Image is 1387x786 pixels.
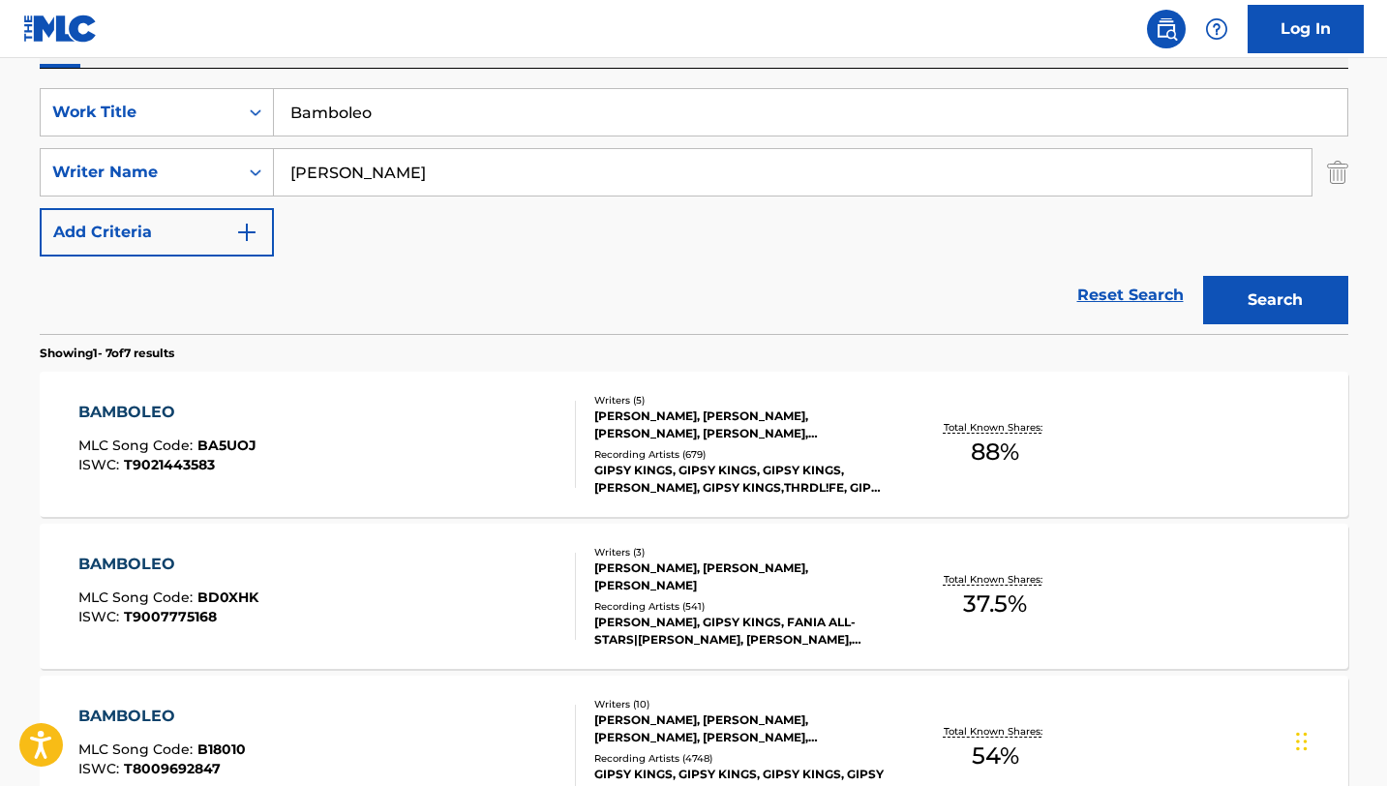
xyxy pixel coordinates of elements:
img: Delete Criterion [1327,148,1348,196]
div: Writers ( 3 ) [594,545,887,559]
span: 88 % [971,435,1019,469]
div: Help [1197,10,1236,48]
div: Drag [1296,712,1308,771]
iframe: Chat Widget [1290,693,1387,786]
div: [PERSON_NAME], [PERSON_NAME], [PERSON_NAME] [594,559,887,594]
form: Search Form [40,88,1348,334]
div: Recording Artists ( 679 ) [594,447,887,462]
span: B18010 [197,741,246,758]
button: Add Criteria [40,208,274,257]
span: ISWC : [78,456,124,473]
div: GIPSY KINGS, GIPSY KINGS, GIPSY KINGS,[PERSON_NAME], GIPSY KINGS,THRDL!FE, GIPSY KINGS,[PERSON_NAME] [594,462,887,497]
div: [PERSON_NAME], [PERSON_NAME], [PERSON_NAME], [PERSON_NAME], [PERSON_NAME] [594,408,887,442]
div: Recording Artists ( 541 ) [594,599,887,614]
img: search [1155,17,1178,41]
img: help [1205,17,1228,41]
button: Search [1203,276,1348,324]
p: Showing 1 - 7 of 7 results [40,345,174,362]
div: BAMBOLEO [78,553,258,576]
span: 54 % [972,739,1019,773]
a: BAMBOLEOMLC Song Code:BD0XHKISWC:T9007775168Writers (3)[PERSON_NAME], [PERSON_NAME], [PERSON_NAME... [40,524,1348,669]
p: Total Known Shares: [944,724,1047,739]
div: Writers ( 10 ) [594,697,887,711]
a: Log In [1248,5,1364,53]
div: Work Title [52,101,226,124]
span: T9021443583 [124,456,215,473]
a: Public Search [1147,10,1186,48]
div: [PERSON_NAME], GIPSY KINGS, FANIA ALL-STARS|[PERSON_NAME], [PERSON_NAME], [PERSON_NAME] [594,614,887,649]
div: [PERSON_NAME], [PERSON_NAME], [PERSON_NAME], [PERSON_NAME], [PERSON_NAME], [PERSON_NAME], [PERSON... [594,711,887,746]
div: Writers ( 5 ) [594,393,887,408]
img: MLC Logo [23,15,98,43]
div: Recording Artists ( 4748 ) [594,751,887,766]
span: MLC Song Code : [78,589,197,606]
span: BA5UOJ [197,437,256,454]
span: 37.5 % [963,587,1027,621]
span: T9007775168 [124,608,217,625]
p: Total Known Shares: [944,420,1047,435]
div: BAMBOLEO [78,401,256,424]
p: Total Known Shares: [944,572,1047,587]
span: MLC Song Code : [78,437,197,454]
a: BAMBOLEOMLC Song Code:BA5UOJISWC:T9021443583Writers (5)[PERSON_NAME], [PERSON_NAME], [PERSON_NAME... [40,372,1348,517]
div: BAMBOLEO [78,705,246,728]
a: Reset Search [1068,274,1193,317]
span: T8009692847 [124,760,221,777]
span: ISWC : [78,760,124,777]
span: ISWC : [78,608,124,625]
div: Writer Name [52,161,226,184]
span: MLC Song Code : [78,741,197,758]
span: BD0XHK [197,589,258,606]
img: 9d2ae6d4665cec9f34b9.svg [235,221,258,244]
